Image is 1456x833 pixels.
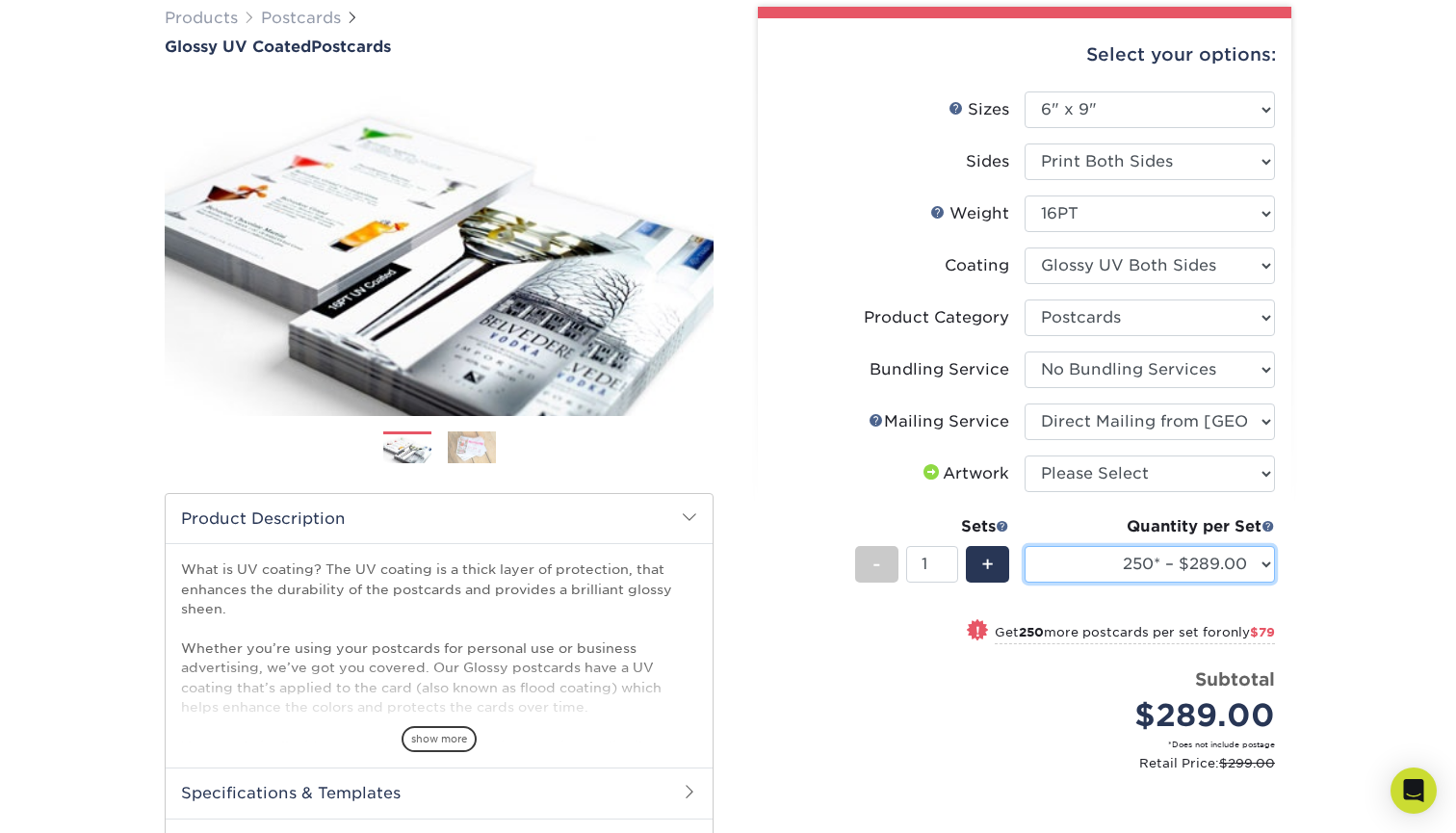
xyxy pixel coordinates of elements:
img: Glossy UV Coated 01 [165,58,714,437]
small: *Does not include postage [789,739,1275,750]
img: Postcards 02 [448,430,496,464]
div: Artwork [920,462,1009,485]
small: Retail Price: [789,754,1275,772]
strong: Subtotal [1195,668,1275,690]
span: Glossy UV Coated [165,38,311,56]
h1: Postcards [165,38,714,56]
div: Mailing Service [869,410,1009,433]
span: + [981,550,994,579]
span: show more [402,726,477,752]
div: Sets [855,515,1009,538]
div: Weight [930,202,1009,225]
span: $79 [1250,625,1275,639]
a: Glossy UV CoatedPostcards [165,38,714,56]
h2: Specifications & Templates [166,768,713,818]
span: $299.00 [1219,756,1275,770]
div: Sides [966,150,1009,173]
div: Bundling Service [870,358,1009,381]
small: Get more postcards per set for [995,625,1275,644]
a: Postcards [261,9,341,27]
div: $289.00 [1039,692,1275,739]
a: Products [165,9,238,27]
iframe: Google Customer Reviews [5,774,164,826]
div: Product Category [864,306,1009,329]
div: Open Intercom Messenger [1391,768,1437,814]
strong: 250 [1019,625,1044,639]
h2: Product Description [166,494,713,543]
div: Quantity per Set [1025,515,1275,538]
div: Coating [945,254,1009,277]
span: - [872,550,881,579]
div: Sizes [949,98,1009,121]
div: Select your options: [773,18,1276,91]
span: ! [975,621,980,641]
img: Postcards 01 [383,432,431,466]
span: only [1222,625,1275,639]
